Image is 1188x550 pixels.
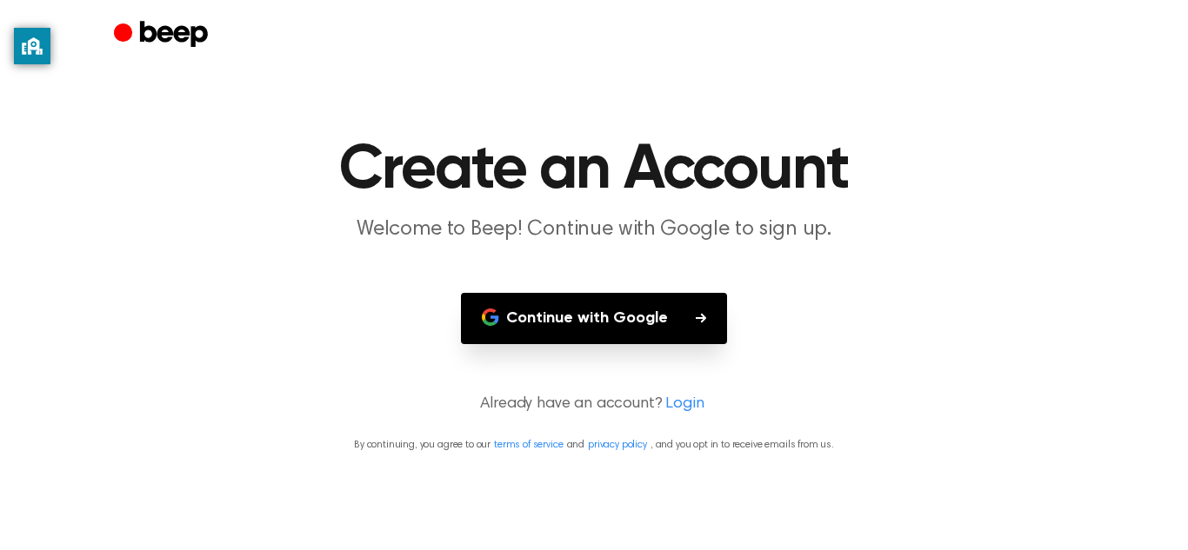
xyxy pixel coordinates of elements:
a: terms of service [494,440,563,450]
button: privacy banner [14,28,50,64]
a: Login [665,393,704,416]
button: Continue with Google [461,293,727,344]
p: Welcome to Beep! Continue with Google to sign up. [260,215,928,244]
a: Beep [114,18,212,52]
p: By continuing, you agree to our and , and you opt in to receive emails from us. [21,437,1167,453]
h1: Create an Account [149,139,1039,202]
a: privacy policy [588,440,647,450]
p: Already have an account? [21,393,1167,416]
